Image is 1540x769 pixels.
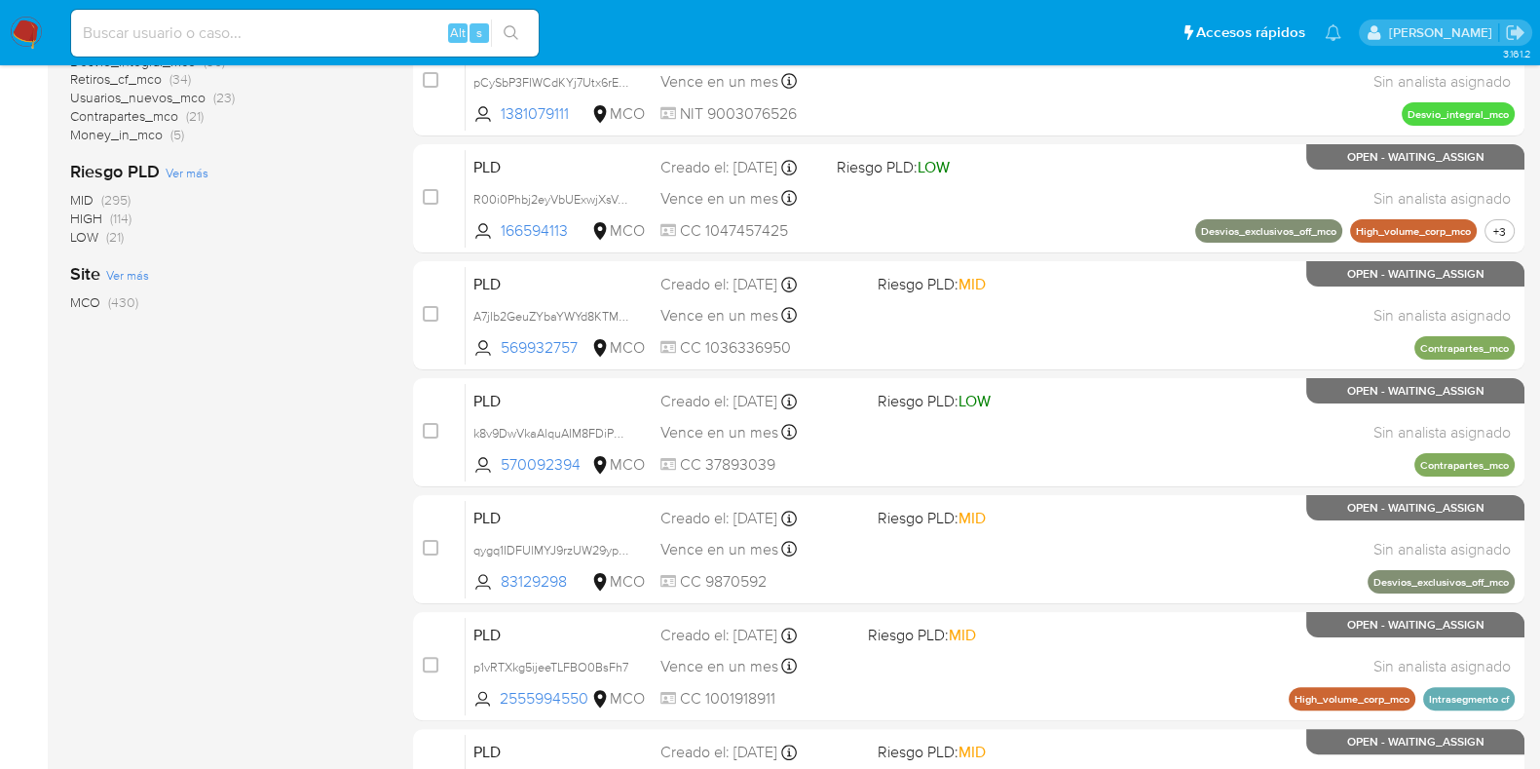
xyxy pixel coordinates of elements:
span: 3.161.2 [1502,46,1530,61]
input: Buscar usuario o caso... [71,20,539,46]
p: marcela.perdomo@mercadolibre.com.co [1388,23,1498,42]
span: s [476,23,482,42]
span: Accesos rápidos [1196,22,1305,43]
span: Alt [450,23,466,42]
button: search-icon [491,19,531,47]
a: Notificaciones [1325,24,1341,41]
a: Salir [1505,22,1525,43]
